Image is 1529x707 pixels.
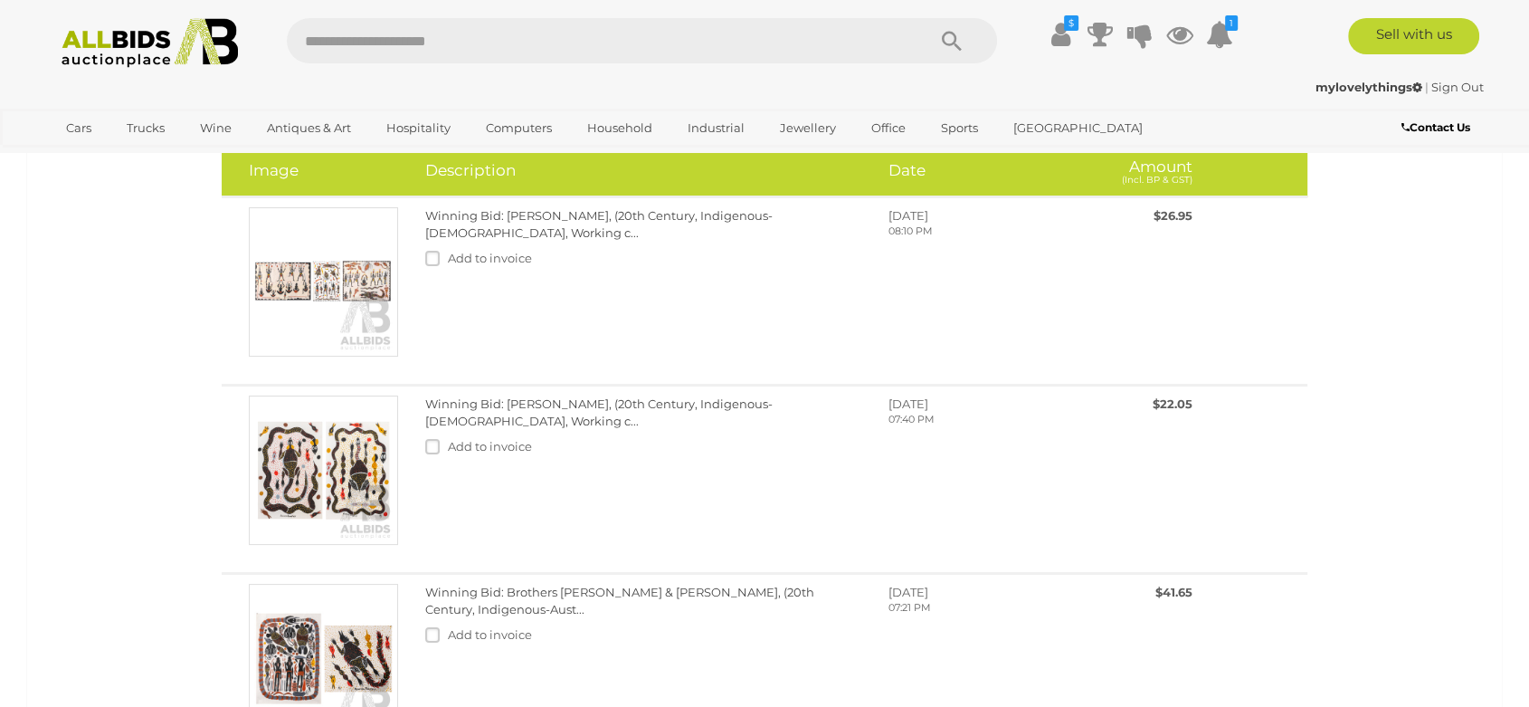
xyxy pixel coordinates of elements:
a: Sports [929,113,990,143]
span: Add to invoice [448,627,532,642]
a: Trucks [115,113,176,143]
p: 07:21 PM [888,601,1059,616]
a: Hospitality [375,113,462,143]
i: 1 [1225,15,1238,31]
b: Contact Us [1401,120,1470,134]
a: Office [859,113,917,143]
span: [DATE] [888,585,928,599]
a: Winning Bid: [PERSON_NAME], (20th Century, Indigenous-[DEMOGRAPHIC_DATA], Working c... [425,208,773,240]
a: 1 [1206,18,1233,51]
img: Winning Bid: Duncan Roughsey, (20th Century, Indigenous-Australian, Working c... [249,207,398,357]
span: $41.65 [1154,585,1192,599]
img: Allbids.com.au [52,18,248,68]
a: Jewellery [768,113,848,143]
small: (Incl. BP & GST) [1121,174,1192,186]
h4: Description [425,162,861,179]
span: [DATE] [888,208,928,223]
a: Winning Bid: Brothers [PERSON_NAME] & [PERSON_NAME], (20th Century, Indigenous-Aust... [425,585,814,616]
p: 07:40 PM [888,413,1059,427]
span: Add to invoice [448,251,532,265]
p: 08:10 PM [888,225,1059,239]
a: Sell with us [1348,18,1479,54]
a: Wine [188,113,243,143]
a: Household [575,113,664,143]
h4: Date [888,162,1059,179]
span: [DATE] [888,396,928,411]
h4: Amount [1087,162,1192,185]
span: Add to invoice [448,439,532,454]
a: Cars [54,113,103,143]
strong: mylovelythings [1315,80,1422,94]
a: Sign Out [1431,80,1484,94]
a: mylovelythings [1315,80,1425,94]
a: Antiques & Art [255,113,363,143]
a: Computers [474,113,564,143]
i: $ [1064,15,1078,31]
a: [GEOGRAPHIC_DATA] [1002,113,1154,143]
span: $26.95 [1153,208,1192,223]
a: Contact Us [1401,118,1475,138]
img: Winning Bid: Duncan Roughsey, (20th Century, Indigenous-Australian, Working c... [249,396,398,545]
a: Industrial [676,113,756,143]
h4: Image [249,162,398,179]
span: $22.05 [1152,396,1192,411]
a: $ [1047,18,1074,51]
span: | [1425,80,1429,94]
button: Search [907,18,997,63]
a: Winning Bid: [PERSON_NAME], (20th Century, Indigenous-[DEMOGRAPHIC_DATA], Working c... [425,396,773,428]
